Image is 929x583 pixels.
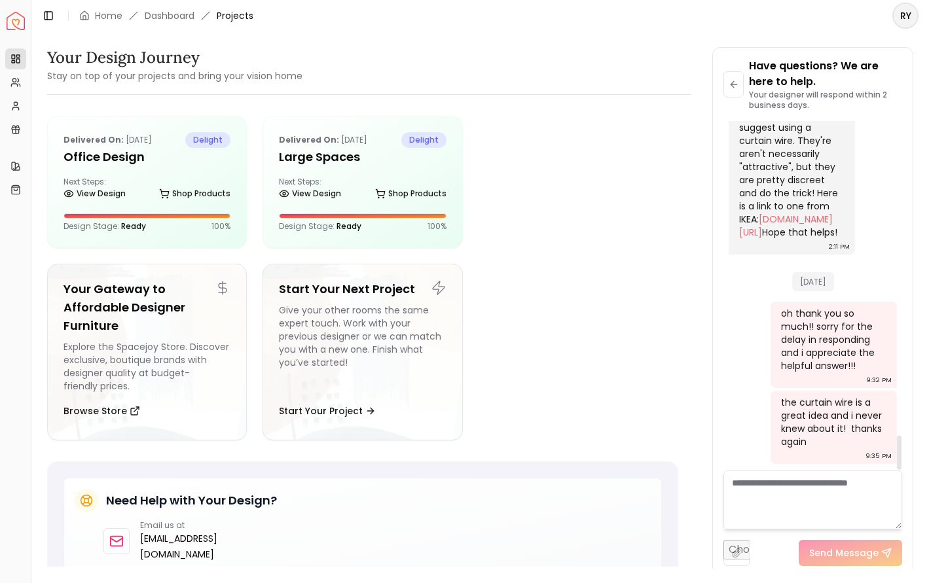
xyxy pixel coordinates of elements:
[211,221,230,232] p: 100 %
[263,264,462,440] a: Start Your Next ProjectGive your other rooms the same expert touch. Work with your previous desig...
[739,213,833,239] a: [DOMAIN_NAME][URL]
[95,9,122,22] a: Home
[106,491,277,510] h5: Need Help with Your Design?
[79,9,253,22] nav: breadcrumb
[64,398,140,424] button: Browse Store
[121,221,146,232] span: Ready
[279,280,446,298] h5: Start Your Next Project
[279,398,376,424] button: Start Your Project
[865,450,892,463] div: 9:35 PM
[64,221,146,232] p: Design Stage:
[7,12,25,30] img: Spacejoy Logo
[140,531,225,562] a: [EMAIL_ADDRESS][DOMAIN_NAME]
[781,396,884,448] div: the curtain wire is a great idea and i never knew about it! thanks again
[64,185,126,203] a: View Design
[279,148,446,166] h5: Large Spaces
[64,134,124,145] b: Delivered on:
[401,132,446,148] span: delight
[64,177,230,203] div: Next Steps:
[749,90,902,111] p: Your designer will respond within 2 business days.
[279,132,367,148] p: [DATE]
[781,307,884,372] div: oh thank you so much!! sorry for the delay in responding and i appreciate the helpful answer!!!
[64,280,230,335] h5: Your Gateway to Affordable Designer Furniture
[47,69,302,82] small: Stay on top of your projects and bring your vision home
[64,340,230,393] div: Explore the Spacejoy Store. Discover exclusive, boutique brands with designer quality at budget-f...
[64,132,152,148] p: [DATE]
[145,9,194,22] a: Dashboard
[279,177,446,203] div: Next Steps:
[159,185,230,203] a: Shop Products
[279,304,446,393] div: Give your other rooms the same expert touch. Work with your previous designer or we can match you...
[279,185,341,203] a: View Design
[7,12,25,30] a: Spacejoy
[894,4,917,27] span: RY
[217,9,253,22] span: Projects
[866,374,892,387] div: 9:32 PM
[140,520,225,531] p: Email us at
[892,3,919,29] button: RY
[428,221,446,232] p: 100 %
[829,240,850,253] div: 2:11 PM
[279,134,339,145] b: Delivered on:
[64,148,230,166] h5: Office Design
[792,272,834,291] span: [DATE]
[185,132,230,148] span: delight
[749,58,902,90] p: Have questions? We are here to help.
[279,221,361,232] p: Design Stage:
[337,221,361,232] span: Ready
[375,185,446,203] a: Shop Products
[47,47,302,68] h3: Your Design Journey
[47,264,247,440] a: Your Gateway to Affordable Designer FurnitureExplore the Spacejoy Store. Discover exclusive, bout...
